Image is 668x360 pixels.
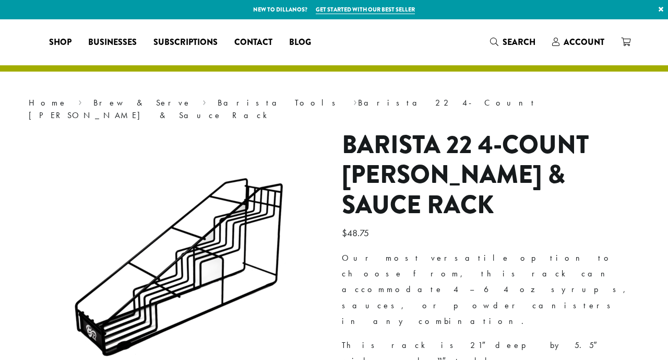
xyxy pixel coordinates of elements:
h1: Barista 22 4-Count [PERSON_NAME] & Sauce Rack [342,130,639,220]
span: › [78,93,82,109]
nav: Breadcrumb [29,97,639,122]
span: › [353,93,357,109]
bdi: 48.75 [342,227,372,239]
span: Account [564,36,604,48]
a: Search [482,33,544,51]
span: Blog [289,36,311,49]
a: Get started with our best seller [316,5,415,14]
span: › [202,93,206,109]
a: Brew & Serve [93,97,192,108]
span: $ [342,227,347,239]
span: Contact [234,36,272,49]
span: Businesses [88,36,137,49]
p: Our most versatile option to choose from, this rack can accommodate 4 – 64 oz syrups, sauces, or ... [342,250,639,329]
span: Search [503,36,535,48]
span: Subscriptions [153,36,218,49]
span: Shop [49,36,71,49]
a: Barista Tools [218,97,342,108]
a: Home [29,97,67,108]
a: Shop [41,34,80,51]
